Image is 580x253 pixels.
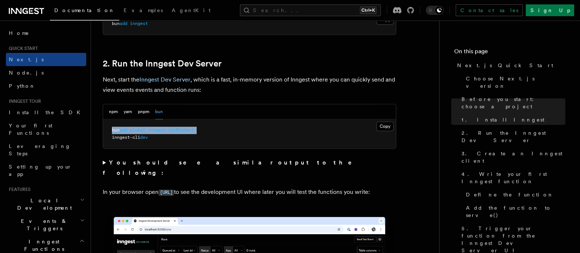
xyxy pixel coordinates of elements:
span: Inngest tour [6,98,41,104]
span: Setting up your app [9,164,72,177]
span: Install the SDK [9,109,85,115]
a: Node.js [6,66,86,79]
a: Choose Next.js version [463,72,565,93]
p: Next, start the , which is a fast, in-memory version of Inngest where you can quickly send and vi... [103,75,396,95]
a: Leveraging Steps [6,140,86,160]
a: 4. Write your first Inngest function [459,167,565,188]
span: Examples [124,7,163,13]
span: bun [112,21,120,26]
a: Sign Up [526,4,574,16]
button: npm [109,104,118,119]
a: Define the function [463,188,565,201]
a: Home [6,26,86,40]
span: inngest-cli@latest [148,127,194,133]
a: Setting up your app [6,160,86,181]
span: Inngest Functions [6,238,79,253]
span: inngest-cli [112,135,140,140]
a: 3. Create an Inngest client [459,147,565,167]
a: Install the SDK [6,106,86,119]
a: 1. Install Inngest [459,113,565,126]
span: Leveraging Steps [9,143,71,156]
button: Events & Triggers [6,214,86,235]
span: Events & Triggers [6,217,80,232]
span: bun [112,127,120,133]
a: Inngest Dev Server [139,76,190,83]
span: global [130,127,145,133]
span: Node.js [9,70,44,76]
span: Define the function [466,191,554,198]
button: yarn [124,104,132,119]
span: Your first Functions [9,123,52,136]
h4: On this page [454,47,565,59]
span: Home [9,29,29,37]
span: add [120,127,127,133]
span: Next.js Quick Start [457,62,553,69]
a: 2. Run the Inngest Dev Server [459,126,565,147]
span: inngest [130,21,148,26]
summary: You should see a similar output to the following: [103,158,396,178]
span: add [120,21,127,26]
span: 3. Create an Inngest client [462,150,565,165]
a: AgentKit [167,2,215,20]
span: Documentation [54,7,115,13]
button: Toggle dark mode [426,6,444,15]
a: Your first Functions [6,119,86,140]
span: 4. Write your first Inngest function [462,170,565,185]
kbd: Ctrl+K [360,7,376,14]
span: Before you start: choose a project [462,95,565,110]
p: In your browser open to see the development UI where later you will test the functions you write: [103,187,396,198]
strong: You should see a similar output to the following: [103,159,362,176]
span: Add the function to serve() [466,204,565,219]
button: Copy [376,122,394,131]
span: Features [6,187,30,192]
button: Local Development [6,194,86,214]
a: Next.js [6,53,86,66]
span: Local Development [6,197,80,212]
span: dev [140,135,148,140]
button: bun [155,104,163,119]
span: Choose Next.js version [466,75,565,90]
a: 2. Run the Inngest Dev Server [103,58,222,69]
a: Next.js Quick Start [454,59,565,72]
a: Contact sales [456,4,523,16]
span: Next.js [9,57,44,62]
span: AgentKit [172,7,211,13]
a: Examples [119,2,167,20]
span: Python [9,83,36,89]
code: [URL] [158,189,174,196]
a: Add the function to serve() [463,201,565,222]
a: [URL] [158,188,174,195]
a: Python [6,79,86,93]
a: Documentation [50,2,119,21]
a: Before you start: choose a project [459,93,565,113]
span: 1. Install Inngest [462,116,544,123]
button: Search...Ctrl+K [240,4,381,16]
span: Quick start [6,46,38,51]
span: 2. Run the Inngest Dev Server [462,129,565,144]
button: pnpm [138,104,149,119]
